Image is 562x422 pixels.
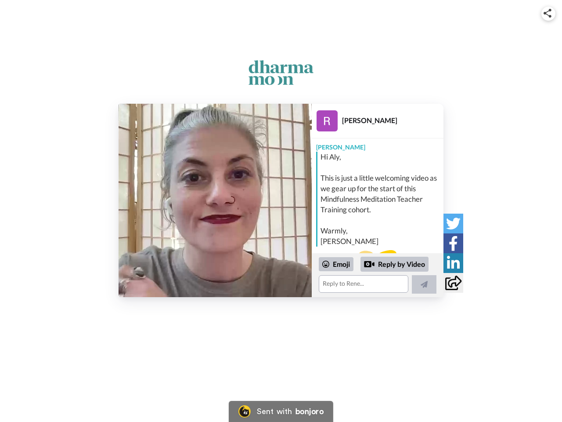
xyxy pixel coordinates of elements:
[319,257,353,271] div: Emoji
[358,250,397,268] img: message.svg
[364,259,375,269] div: Reply by Video
[312,138,443,152] div: [PERSON_NAME]
[119,104,312,297] img: 93f2ceb4-4a49-46e9-8081-6f07f19db031-thumb.jpg
[321,152,441,247] div: Hi Aly, This is just a little welcoming video as we gear up for the start of this Mindfulness Med...
[317,110,338,131] img: Profile Image
[312,250,443,282] div: Send [PERSON_NAME] a reply.
[342,116,443,124] div: [PERSON_NAME]
[544,9,551,18] img: ic_share.svg
[246,55,316,91] img: logo
[360,257,429,272] div: Reply by Video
